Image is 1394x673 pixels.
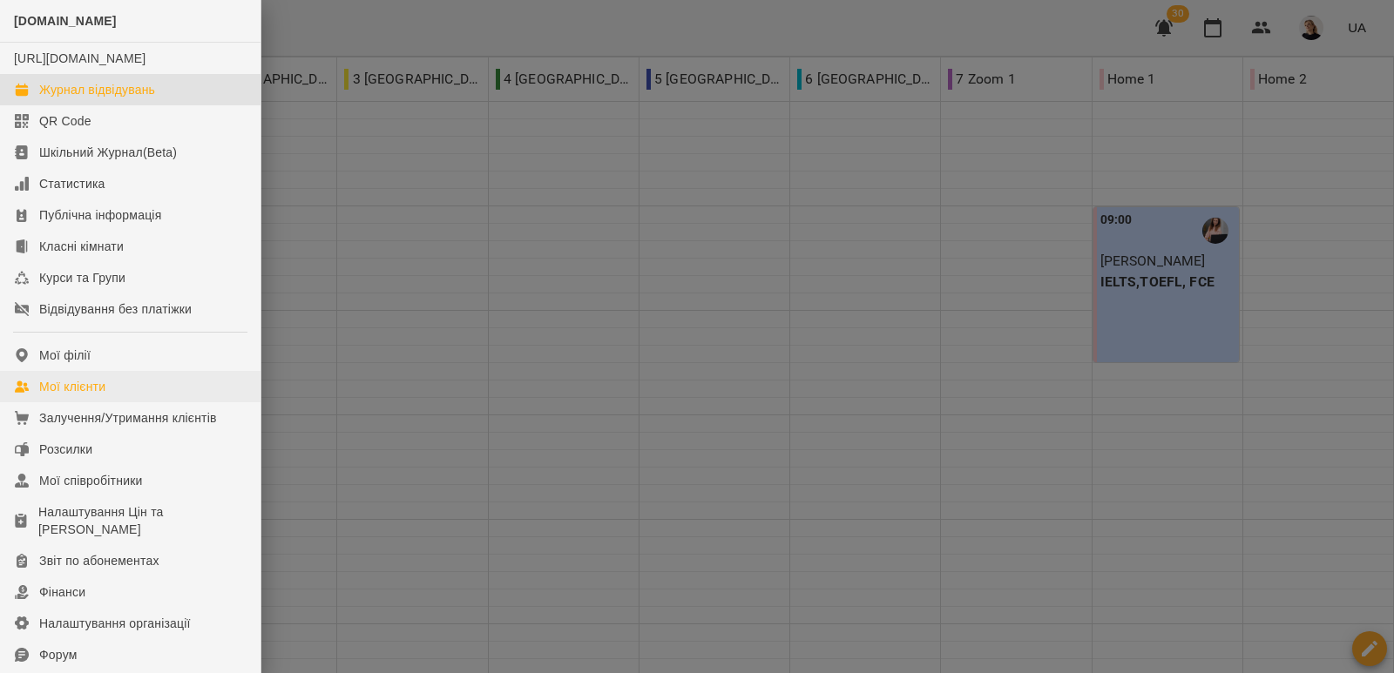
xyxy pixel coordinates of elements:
a: [URL][DOMAIN_NAME] [14,51,145,65]
div: Розсилки [39,441,92,458]
div: Мої філії [39,347,91,364]
div: Журнал відвідувань [39,81,155,98]
div: Форум [39,646,78,663]
div: Фінанси [39,583,85,601]
div: Статистика [39,175,105,192]
div: Залучення/Утримання клієнтів [39,409,217,427]
div: Налаштування організації [39,615,191,632]
div: Налаштування Цін та [PERSON_NAME] [38,503,247,538]
div: Мої клієнти [39,378,105,395]
span: [DOMAIN_NAME] [14,14,117,28]
div: Мої співробітники [39,472,143,489]
div: Класні кімнати [39,238,124,255]
div: Відвідування без платіжки [39,300,192,318]
div: Публічна інформація [39,206,161,224]
div: Курси та Групи [39,269,125,286]
div: Звіт по абонементах [39,552,159,569]
div: QR Code [39,112,91,130]
div: Шкільний Журнал(Beta) [39,144,177,161]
